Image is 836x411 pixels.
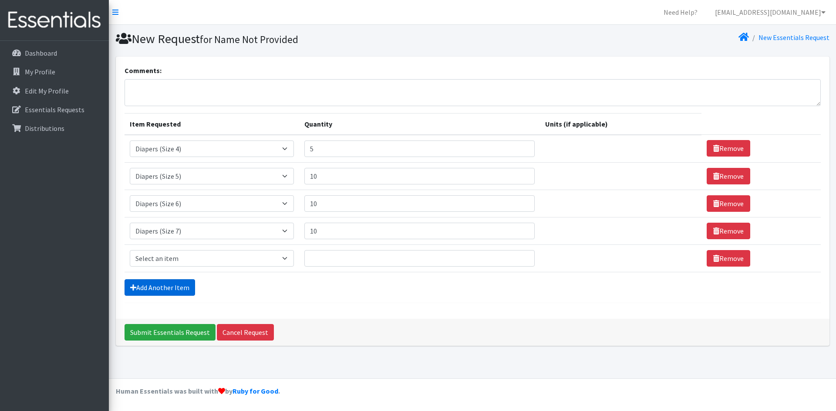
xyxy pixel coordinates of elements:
[708,3,833,21] a: [EMAIL_ADDRESS][DOMAIN_NAME]
[3,82,105,100] a: Edit My Profile
[758,33,829,42] a: New Essentials Request
[3,63,105,80] a: My Profile
[200,33,298,46] small: for Name Not Provided
[125,65,162,76] label: Comments:
[707,140,750,157] a: Remove
[25,105,84,114] p: Essentials Requests
[233,387,278,395] a: Ruby for Good
[540,113,701,135] th: Units (if applicable)
[125,279,195,296] a: Add Another Item
[707,223,750,239] a: Remove
[3,120,105,137] a: Distributions
[25,67,55,76] p: My Profile
[217,324,274,341] a: Cancel Request
[116,387,280,395] strong: Human Essentials was built with by .
[125,324,216,341] input: Submit Essentials Request
[707,195,750,212] a: Remove
[299,113,540,135] th: Quantity
[25,124,64,133] p: Distributions
[707,168,750,184] a: Remove
[707,250,750,267] a: Remove
[3,44,105,62] a: Dashboard
[25,87,69,95] p: Edit My Profile
[657,3,705,21] a: Need Help?
[3,101,105,118] a: Essentials Requests
[3,6,105,35] img: HumanEssentials
[116,31,469,47] h1: New Request
[125,113,299,135] th: Item Requested
[25,49,57,57] p: Dashboard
